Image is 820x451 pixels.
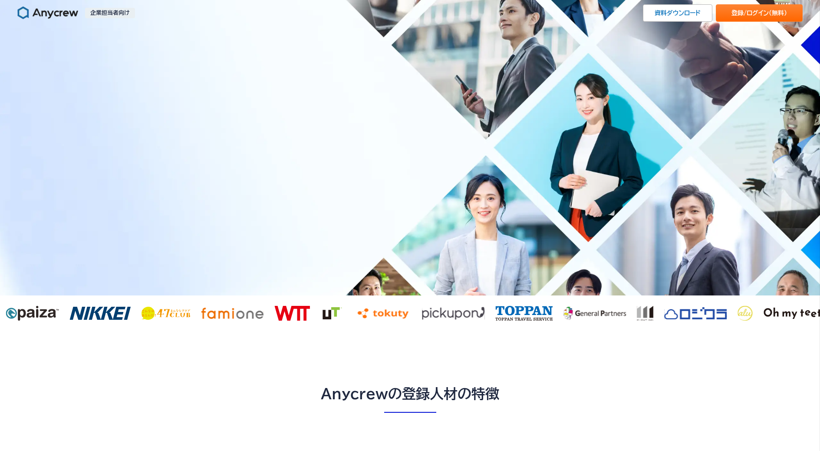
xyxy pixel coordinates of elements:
a: 資料ダウンロード [643,4,712,22]
a: 登録/ログイン（無料） [716,4,803,22]
img: nikkei [69,307,130,320]
img: toppan [494,306,552,321]
img: m-out inc. [563,306,626,321]
img: General Partners [663,306,726,321]
img: paiza [5,306,58,321]
img: Anycrew [17,6,78,20]
img: 47club [141,307,190,320]
img: pickupon [421,306,484,321]
img: tokuty [354,306,411,321]
img: ロジクラ [636,306,653,321]
img: alu [737,306,752,321]
p: 企業担当者向け [85,8,135,18]
img: famione [200,306,263,321]
img: ut [319,306,343,321]
span: （無料） [769,10,787,16]
img: wtt [273,306,309,321]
